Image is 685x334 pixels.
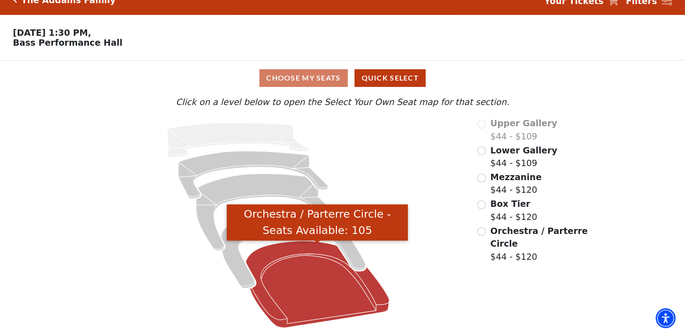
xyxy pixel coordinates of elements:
input: Box Tier$44 - $120 [477,200,486,209]
div: Accessibility Menu [656,308,675,328]
span: Orchestra / Parterre Circle [490,226,588,249]
input: Orchestra / Parterre Circle$44 - $120 [477,227,486,236]
label: $44 - $109 [490,117,557,143]
span: Box Tier [490,199,530,209]
span: Lower Gallery [490,145,557,155]
label: $44 - $120 [490,197,537,223]
input: Lower Gallery$44 - $109 [477,147,486,155]
label: $44 - $120 [490,171,541,196]
input: Mezzanine$44 - $120 [477,174,486,182]
path: Orchestra / Parterre Circle - Seats Available: 105 [246,241,389,327]
p: Click on a level below to open the Select Your Own Seat map for that section. [92,95,593,109]
label: $44 - $109 [490,144,557,170]
div: Orchestra / Parterre Circle - Seats Available: 105 [227,204,408,241]
button: Quick Select [354,69,426,87]
span: Mezzanine [490,172,541,182]
path: Lower Gallery - Seats Available: 211 [178,151,328,199]
label: $44 - $120 [490,224,589,263]
path: Upper Gallery - Seats Available: 0 [168,123,309,157]
span: Upper Gallery [490,118,557,128]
